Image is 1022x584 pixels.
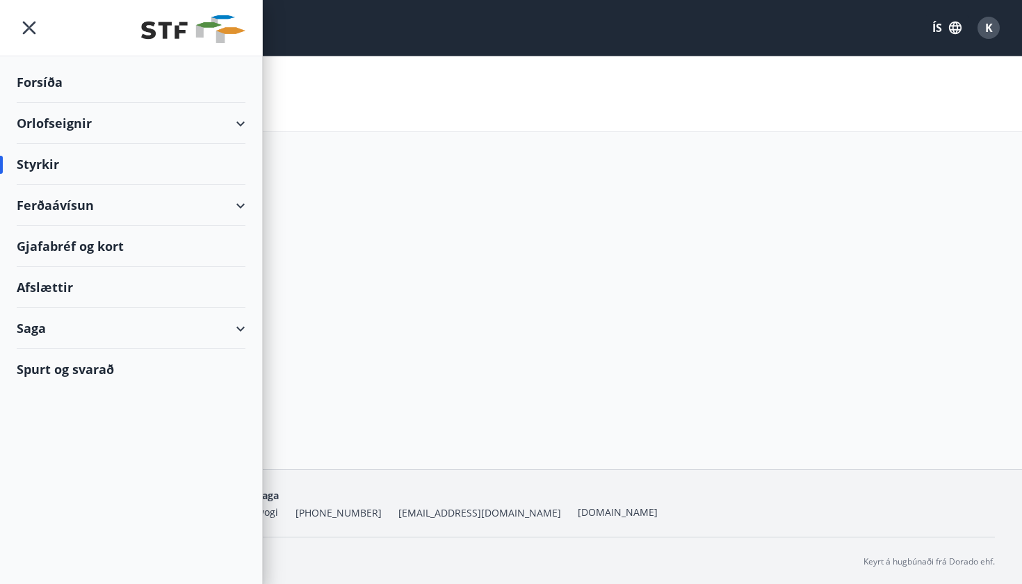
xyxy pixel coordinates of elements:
[17,144,245,185] div: Styrkir
[925,15,969,40] button: ÍS
[295,506,382,520] span: [PHONE_NUMBER]
[17,185,245,226] div: Ferðaávísun
[141,15,245,43] img: union_logo
[17,349,245,389] div: Spurt og svarað
[17,226,245,267] div: Gjafabréf og kort
[17,267,245,308] div: Afslættir
[17,308,245,349] div: Saga
[972,11,1005,44] button: K
[17,62,245,103] div: Forsíða
[863,555,995,568] p: Keyrt á hugbúnaði frá Dorado ehf.
[17,15,42,40] button: menu
[17,103,245,144] div: Orlofseignir
[985,20,993,35] span: K
[398,506,561,520] span: [EMAIL_ADDRESS][DOMAIN_NAME]
[578,505,658,519] a: [DOMAIN_NAME]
